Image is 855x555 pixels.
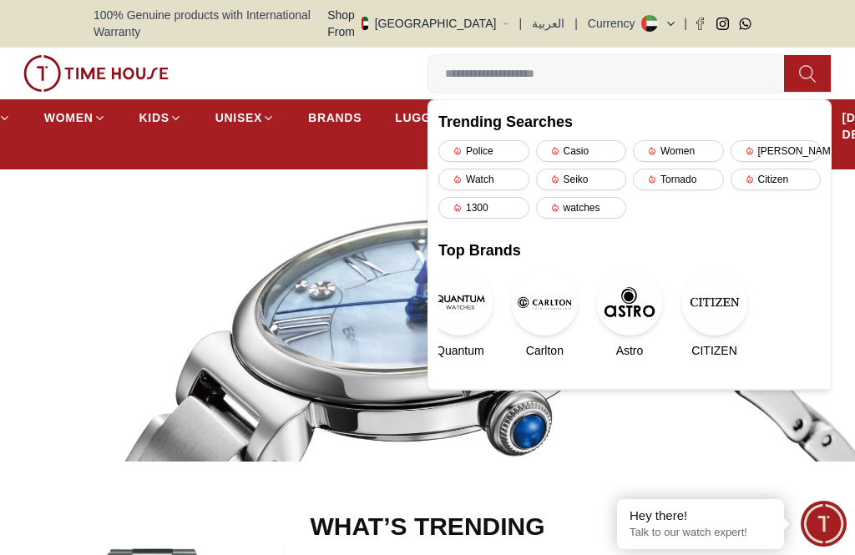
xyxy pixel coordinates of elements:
[310,512,544,542] h2: WHAT’S TRENDING
[630,526,772,540] p: Talk to our watch expert!
[608,269,651,359] a: AstroAstro
[588,15,642,32] div: Currency
[536,169,627,190] div: Seiko
[526,342,564,359] span: Carlton
[44,103,106,133] a: WOMEN
[438,239,821,262] h2: Top Brands
[616,342,644,359] span: Astro
[23,55,169,92] img: ...
[511,269,578,336] img: Carlton
[633,140,724,162] div: Women
[739,18,751,30] a: Whatsapp
[693,269,736,359] a: CITIZENCITIZEN
[684,15,687,32] span: |
[630,507,772,524] div: Hey there!
[731,169,822,190] div: Citizen
[438,269,482,359] a: QuantumQuantum
[524,269,567,359] a: CarltonCarlton
[327,7,508,40] button: Shop From[GEOGRAPHIC_DATA]
[94,7,327,40] span: 100% Genuine products with International Warranty
[215,109,262,126] span: UNISEX
[633,169,724,190] div: Tornado
[44,109,94,126] span: WOMEN
[536,140,627,162] div: Casio
[362,17,368,30] img: United Arab Emirates
[691,342,736,359] span: CITIZEN
[574,15,578,32] span: |
[438,197,529,219] div: 1300
[395,109,458,126] span: LUGGAGE
[427,269,493,336] img: Quantum
[532,15,564,32] button: العربية
[596,269,663,336] img: Astro
[308,109,362,126] span: BRANDS
[308,103,362,133] a: BRANDS
[139,109,169,126] span: KIDS
[139,103,182,133] a: KIDS
[438,169,529,190] div: Watch
[436,342,484,359] span: Quantum
[731,140,822,162] div: [PERSON_NAME]
[716,18,729,30] a: Instagram
[519,15,523,32] span: |
[438,140,529,162] div: Police
[395,103,458,133] a: LUGGAGE
[536,197,627,219] div: watches
[681,269,748,336] img: CITIZEN
[215,103,275,133] a: UNISEX
[438,110,821,134] h2: Trending Searches
[801,501,847,547] div: Chat Widget
[694,18,706,30] a: Facebook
